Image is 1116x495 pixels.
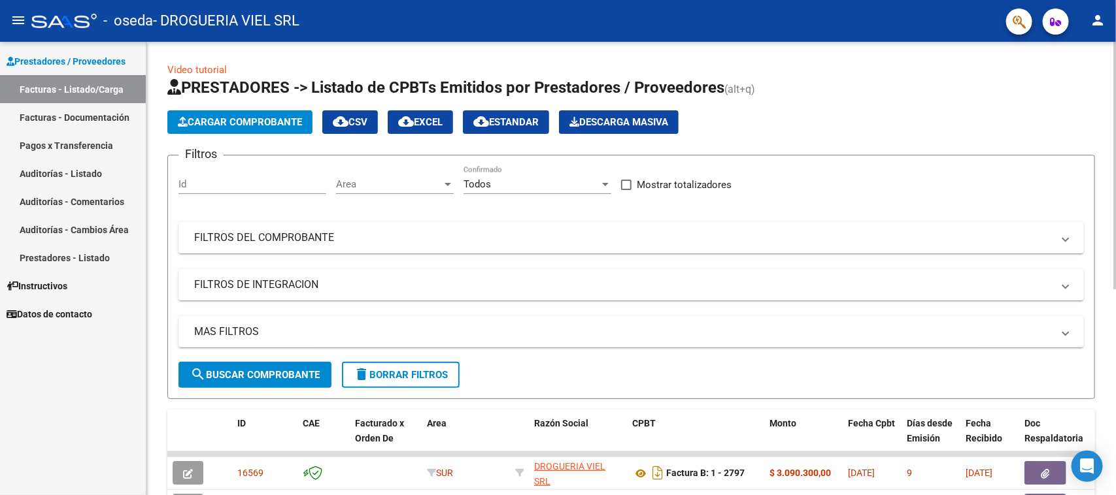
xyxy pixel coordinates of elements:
span: Area [336,178,442,190]
span: Días desde Emisión [907,418,953,443]
span: Razón Social [534,418,588,428]
mat-expansion-panel-header: FILTROS DEL COMPROBANTE [178,222,1084,253]
mat-icon: delete [354,366,369,382]
datatable-header-cell: ID [232,409,297,467]
datatable-header-cell: Area [422,409,510,467]
span: - oseda [103,7,153,35]
button: Estandar [463,110,549,134]
button: Descarga Masiva [559,110,679,134]
span: Buscar Comprobante [190,369,320,381]
span: - DROGUERIA VIEL SRL [153,7,299,35]
datatable-header-cell: Doc Respaldatoria [1019,409,1098,467]
span: Datos de contacto [7,307,92,321]
button: Cargar Comprobante [167,110,313,134]
span: CAE [303,418,320,428]
datatable-header-cell: Fecha Cpbt [843,409,902,467]
mat-panel-title: MAS FILTROS [194,325,1053,339]
span: Estandar [473,116,539,128]
datatable-header-cell: CAE [297,409,350,467]
mat-icon: person [1090,12,1106,28]
span: Todos [464,178,491,190]
span: Doc Respaldatoria [1024,418,1083,443]
span: Facturado x Orden De [355,418,404,443]
span: 9 [907,468,912,478]
span: Instructivos [7,279,67,293]
span: SUR [427,468,453,478]
span: Fecha Cpbt [848,418,895,428]
mat-panel-title: FILTROS DEL COMPROBANTE [194,231,1053,245]
button: Borrar Filtros [342,362,460,388]
mat-expansion-panel-header: FILTROS DE INTEGRACION [178,269,1084,300]
i: Descargar documento [649,462,666,483]
mat-panel-title: FILTROS DE INTEGRACION [194,278,1053,292]
mat-icon: cloud_download [333,114,348,129]
span: Fecha Recibido [966,418,1002,443]
datatable-header-cell: Días desde Emisión [902,409,960,467]
span: Prestadores / Proveedores [7,54,126,69]
span: Mostrar totalizadores [637,177,732,193]
span: Area [427,418,447,428]
h3: Filtros [178,145,224,163]
span: Borrar Filtros [354,369,448,381]
button: EXCEL [388,110,453,134]
span: Cargar Comprobante [178,116,302,128]
datatable-header-cell: Facturado x Orden De [350,409,422,467]
app-download-masive: Descarga masiva de comprobantes (adjuntos) [559,110,679,134]
span: PRESTADORES -> Listado de CPBTs Emitidos por Prestadores / Proveedores [167,78,724,97]
div: 30714125903 [534,459,622,487]
mat-icon: search [190,366,206,382]
mat-icon: cloud_download [398,114,414,129]
span: 16569 [237,468,263,478]
span: EXCEL [398,116,443,128]
span: ID [237,418,246,428]
datatable-header-cell: CPBT [627,409,764,467]
strong: Factura B: 1 - 2797 [666,468,745,479]
mat-icon: menu [10,12,26,28]
a: Video tutorial [167,64,227,76]
mat-icon: cloud_download [473,114,489,129]
span: Descarga Masiva [569,116,668,128]
button: Buscar Comprobante [178,362,331,388]
span: DROGUERIA VIEL SRL [534,461,605,487]
strong: $ 3.090.300,00 [769,468,831,478]
datatable-header-cell: Monto [764,409,843,467]
button: CSV [322,110,378,134]
span: CPBT [632,418,656,428]
span: (alt+q) [724,83,755,95]
datatable-header-cell: Fecha Recibido [960,409,1019,467]
datatable-header-cell: Razón Social [529,409,627,467]
div: Open Intercom Messenger [1072,451,1103,482]
span: [DATE] [966,468,992,478]
span: [DATE] [848,468,875,478]
mat-expansion-panel-header: MAS FILTROS [178,316,1084,347]
span: CSV [333,116,367,128]
span: Monto [769,418,796,428]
